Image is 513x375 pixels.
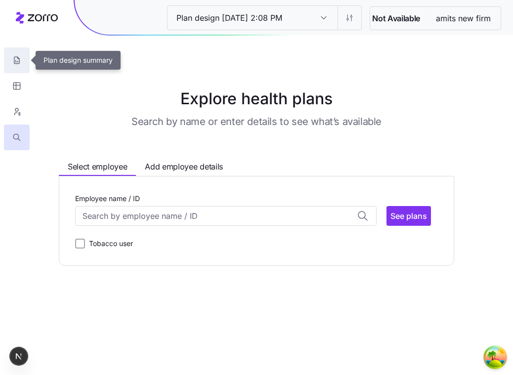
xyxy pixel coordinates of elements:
[428,12,499,25] span: amits new firm
[75,206,377,226] input: Search by employee name / ID
[372,12,420,25] span: Not Available
[338,6,361,30] button: Settings
[390,210,427,222] span: See plans
[26,87,487,111] h1: Explore health plans
[145,161,223,173] span: Add employee details
[75,193,140,204] label: Employee name / ID
[68,161,127,173] span: Select employee
[131,115,382,128] h3: Search by name or enter details to see what’s available
[386,206,431,226] button: See plans
[485,347,505,367] button: Open Tanstack query devtools
[85,238,133,250] label: Tobacco user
